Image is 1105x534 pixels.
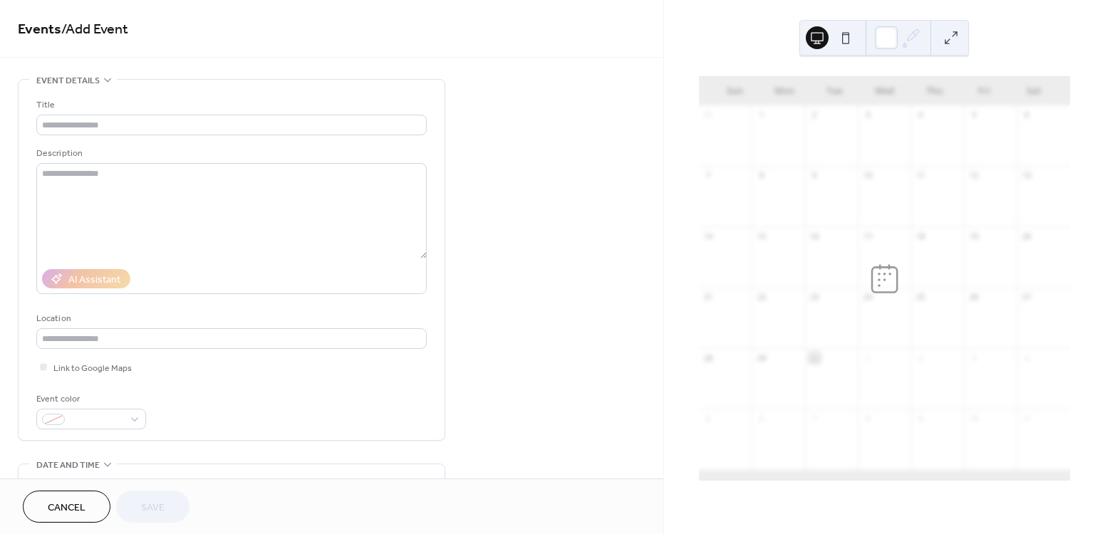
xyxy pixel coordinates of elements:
div: 11 [915,170,926,181]
div: 2 [809,110,820,120]
div: 27 [1022,292,1032,303]
div: 3 [862,110,873,120]
span: Event details [36,73,100,88]
div: 10 [968,413,979,424]
div: Location [36,311,424,326]
div: 20 [1022,231,1032,241]
div: 14 [703,231,714,241]
div: 10 [862,170,873,181]
div: 26 [968,292,979,303]
div: 28 [703,352,714,363]
div: 24 [862,292,873,303]
div: 8 [756,170,767,181]
div: Fri [959,77,1009,105]
span: Link to Google Maps [53,361,132,376]
button: Cancel [23,491,110,523]
div: Title [36,98,424,112]
span: Cancel [48,501,85,515]
div: 8 [862,413,873,424]
span: / Add Event [61,16,128,43]
div: 4 [915,110,926,120]
div: Mon [760,77,810,105]
div: Thu [909,77,959,105]
div: 15 [756,231,767,241]
div: 5 [968,110,979,120]
div: Tue [809,77,859,105]
div: 17 [862,231,873,241]
div: 1 [756,110,767,120]
a: Events [18,16,61,43]
div: 7 [703,170,714,181]
div: 11 [1022,413,1032,424]
div: 29 [756,352,767,363]
div: Sun [710,77,760,105]
div: 7 [809,413,820,424]
span: Date and time [36,458,100,473]
div: 9 [915,413,926,424]
div: Description [36,146,424,161]
div: 5 [703,413,714,424]
div: 30 [809,352,820,363]
div: Wed [859,77,909,105]
div: Event color [36,392,143,407]
div: 23 [809,292,820,303]
div: 9 [809,170,820,181]
div: 31 [703,110,714,120]
div: 16 [809,231,820,241]
div: 1 [862,352,873,363]
div: 4 [1022,352,1032,363]
div: 2 [915,352,926,363]
div: 6 [1022,110,1032,120]
div: 25 [915,292,926,303]
div: 12 [968,170,979,181]
div: 3 [968,352,979,363]
div: Sat [1009,77,1059,105]
div: 6 [756,413,767,424]
div: 21 [703,292,714,303]
div: 18 [915,231,926,241]
div: 19 [968,231,979,241]
div: 13 [1022,170,1032,181]
div: 22 [756,292,767,303]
